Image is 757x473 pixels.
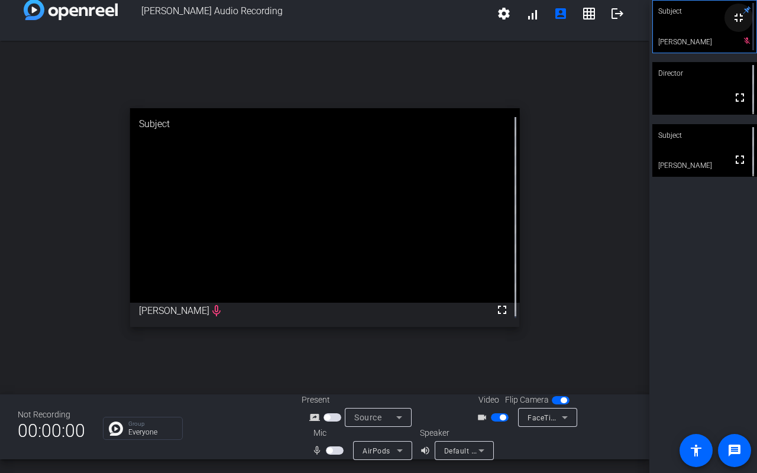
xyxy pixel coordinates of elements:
[477,410,491,425] mat-icon: videocam_outline
[554,7,568,21] mat-icon: account_box
[109,422,123,436] img: Chat Icon
[130,108,520,140] div: Subject
[128,429,176,436] p: Everyone
[444,446,503,455] span: Default - AirPods
[18,409,85,421] div: Not Recording
[18,416,85,445] span: 00:00:00
[733,90,747,105] mat-icon: fullscreen
[302,427,420,439] div: Mic
[420,443,434,458] mat-icon: volume_up
[363,447,390,455] span: AirPods
[420,427,491,439] div: Speaker
[312,443,326,458] mat-icon: mic_none
[497,7,511,21] mat-icon: settings
[652,62,757,85] div: Director
[354,413,381,422] span: Source
[610,7,625,21] mat-icon: logout
[128,421,176,427] p: Group
[689,443,703,458] mat-icon: accessibility
[478,394,499,406] span: Video
[732,11,746,25] mat-icon: fullscreen_exit
[652,124,757,147] div: Subject
[505,394,549,406] span: Flip Camera
[495,303,509,317] mat-icon: fullscreen
[528,413,649,422] span: FaceTime HD Camera (1C1C:B782)
[727,443,742,458] mat-icon: message
[302,394,420,406] div: Present
[582,7,596,21] mat-icon: grid_on
[309,410,323,425] mat-icon: screen_share_outline
[733,153,747,167] mat-icon: fullscreen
